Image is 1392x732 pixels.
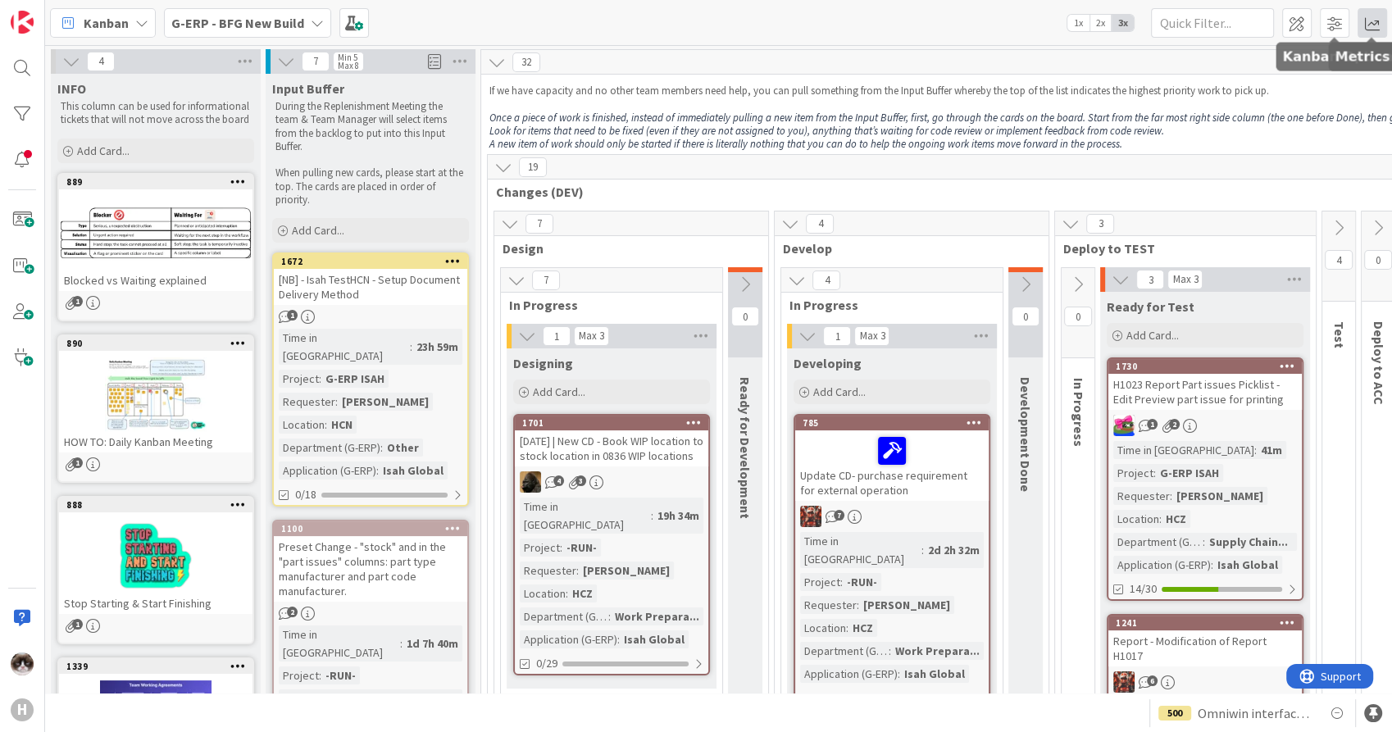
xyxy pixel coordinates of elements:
div: Department (G-ERP) [1113,533,1203,551]
span: Support [34,2,75,22]
span: : [608,607,611,625]
span: 7 [302,52,330,71]
div: HCN [327,416,357,434]
span: : [560,539,562,557]
div: -RUN- [562,539,601,557]
img: Visit kanbanzone.com [11,11,34,34]
div: -RUN- [321,666,360,684]
div: Project [1113,464,1153,482]
span: 32 [512,52,540,72]
div: 888 [59,498,252,512]
div: Location [279,416,325,434]
span: : [617,630,620,648]
span: In Progress [1071,378,1087,447]
div: Requester [1113,487,1170,505]
span: : [319,666,321,684]
div: HCZ [1162,510,1190,528]
span: 19 [519,157,547,177]
span: 4 [806,214,834,234]
div: ND [515,471,708,493]
span: Deploy to ACC [1371,321,1387,405]
div: Max 3 [579,332,604,340]
div: G-ERP ISAH [321,370,389,388]
div: Department (G-ERP) [520,607,608,625]
span: : [335,393,338,411]
div: JK [795,506,989,527]
div: Requester [520,562,576,580]
span: Develop [783,240,1028,257]
div: 888 [66,499,252,511]
div: 890 [59,336,252,351]
div: Time in [GEOGRAPHIC_DATA] [1113,441,1254,459]
span: Input Buffer [272,80,344,97]
span: 0/30 [817,689,838,707]
div: Other [383,439,423,457]
div: 500 [1158,706,1191,721]
em: Look for items that need to be fixed (even if they are not assigned to you), anything that’s wait... [489,124,1164,138]
div: Time in [GEOGRAPHIC_DATA] [520,498,651,534]
div: Application (G-ERP) [520,630,617,648]
div: 1241 [1116,617,1302,629]
div: HCZ [568,584,597,602]
div: Supply Chain... [1205,533,1292,551]
span: : [1153,464,1156,482]
div: 1100Preset Change - "stock" and in the "part issues" columns: part type manufacturer and part cod... [274,521,467,602]
div: 41m [1257,441,1286,459]
span: 1 [823,326,851,346]
div: Location [800,619,846,637]
div: [PERSON_NAME]/[PERSON_NAME]... [338,689,534,707]
div: 1100 [274,521,467,536]
div: Project [520,539,560,557]
span: 4 [553,475,564,486]
div: H [11,698,34,721]
img: Kv [11,652,34,675]
div: Preset Change - "stock" and in the "part issues" columns: part type manufacturer and part code ma... [274,536,467,602]
div: 889 [66,176,252,188]
span: Design [503,240,748,257]
div: Isah Global [900,665,969,683]
span: Ready for Development [737,377,753,519]
div: 1730 [1108,359,1302,374]
p: During the Replenishment Meeting the team & Team Manager will select items from the backlog to pu... [275,100,466,153]
div: 1339 [66,661,252,672]
span: : [319,370,321,388]
div: Location [520,584,566,602]
div: 1701 [515,416,708,430]
span: : [840,573,843,591]
div: 785Update CD- purchase requirement for external operation [795,416,989,501]
span: 7 [532,271,560,290]
span: Developing [794,355,862,371]
span: : [1170,487,1172,505]
div: 1701 [522,417,708,429]
div: 1672 [281,256,467,267]
input: Quick Filter... [1151,8,1274,38]
span: : [400,634,403,652]
div: 23h 59m [412,338,462,356]
span: : [889,642,891,660]
div: HCZ [848,619,877,637]
div: 785 [803,417,989,429]
span: : [921,541,924,559]
p: This column can be used for informational tickets that will not move across the board [61,100,251,127]
span: : [566,584,568,602]
div: 1100 [281,523,467,534]
div: 1241Report - Modification of Report H1017 [1108,616,1302,666]
span: Add Card... [292,223,344,238]
span: 2 [1169,419,1180,430]
img: JK [800,506,821,527]
span: 1 [72,619,83,630]
span: 0 [1064,307,1092,326]
div: 2d 2h 32m [924,541,984,559]
span: 6 [1147,675,1158,686]
span: 0/18 [295,486,316,503]
h5: Metrics [1335,49,1390,65]
span: : [1203,533,1205,551]
div: 1339 [59,659,252,674]
div: H1023 Report Part issues Picklist - Edit Preview part issue for printing [1108,374,1302,410]
div: Max 3 [1172,275,1198,284]
span: : [335,689,338,707]
span: : [898,665,900,683]
div: Isah Global [620,630,689,648]
div: Project [279,370,319,388]
span: Add Card... [1126,328,1179,343]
